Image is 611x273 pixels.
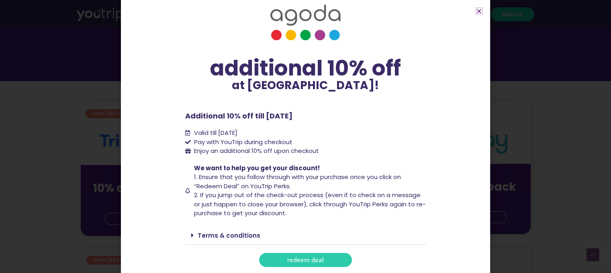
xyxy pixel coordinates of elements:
[259,253,352,267] a: redeem deal
[192,128,237,138] span: Valid till [DATE]
[287,257,324,263] span: redeem deal
[476,8,482,14] a: Close
[185,226,426,245] div: Terms & conditions
[185,80,426,91] p: at [GEOGRAPHIC_DATA]!
[185,110,426,121] p: Additional 10% off till [DATE]
[198,231,260,240] a: Terms & conditions
[185,57,426,80] div: additional 10% off
[194,191,426,217] span: 2. If you jump out of the check-out process (even if to check on a message or just happen to clos...
[194,147,319,155] span: Enjoy an additional 10% off upon checkout
[194,173,401,190] span: 1. Ensure that you follow through with your purchase once you click on “Redeem Deal” on YouTrip P...
[194,164,320,172] span: We want to help you get your discount!
[192,138,292,147] span: Pay with YouTrip during checkout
